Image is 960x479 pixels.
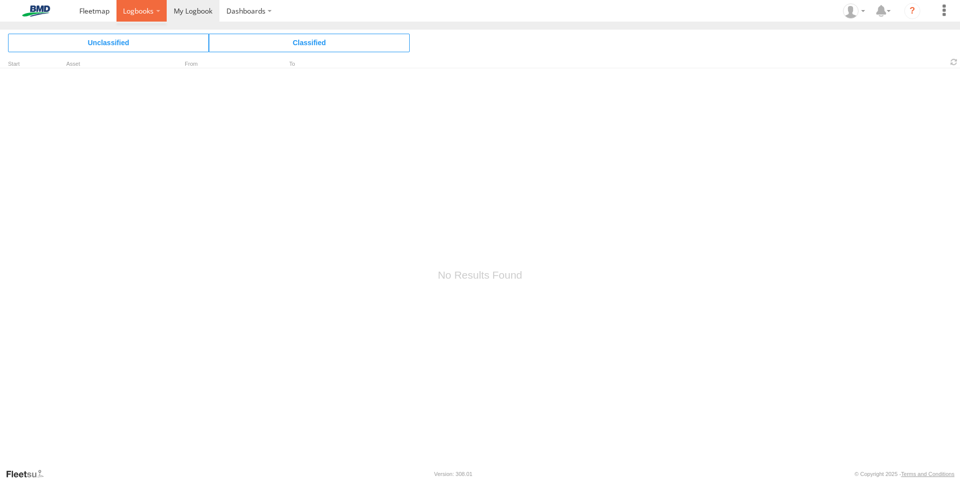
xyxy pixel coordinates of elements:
div: © Copyright 2025 - [855,471,954,477]
div: Click to Sort [8,62,38,67]
div: Bibek Subedi [839,4,869,19]
div: From [171,62,271,67]
div: To [275,62,376,67]
span: Refresh [948,57,960,67]
i: ? [904,3,920,19]
span: Click to view Unclassified Trips [8,34,209,52]
a: Visit our Website [6,469,52,479]
div: Version: 308.01 [434,471,472,477]
span: Click to view Classified Trips [209,34,410,52]
a: Terms and Conditions [901,471,954,477]
div: Asset [66,62,167,67]
img: bmd-logo.svg [10,6,62,17]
